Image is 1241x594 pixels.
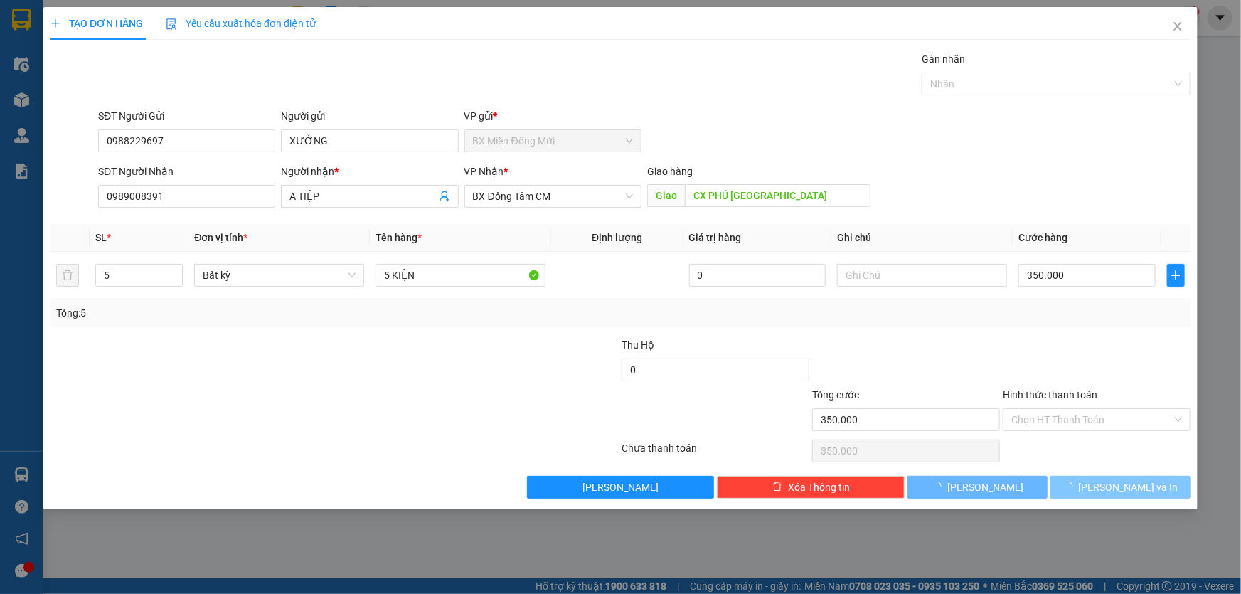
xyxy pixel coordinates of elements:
span: [PERSON_NAME] và In [1079,479,1178,495]
img: icon [166,18,177,30]
button: [PERSON_NAME] [527,476,715,499]
span: Yêu cầu xuất hóa đơn điện tử [166,18,316,29]
th: Ghi chú [831,224,1013,252]
span: TẠO ĐƠN HÀNG [50,18,143,29]
div: SĐT Người Gửi [98,108,275,124]
span: BX Miền Đông Mới [473,130,633,152]
label: Hình thức thanh toán [1003,389,1097,401]
div: Người nhận [281,164,458,179]
span: Gửi: [12,14,34,28]
span: SL [95,232,107,243]
span: [PERSON_NAME] [582,479,659,495]
button: plus [1167,264,1185,287]
span: plus [1168,270,1184,281]
div: SĐT Người Nhận [98,164,275,179]
button: deleteXóa Thông tin [717,476,905,499]
input: Ghi Chú [837,264,1007,287]
span: close [1172,21,1183,32]
span: loading [932,482,947,492]
span: Tổng cước [812,389,859,401]
button: Close [1158,7,1198,47]
span: Xóa Thông tin [788,479,850,495]
label: Gán nhãn [922,53,965,65]
span: Định lượng [592,232,642,243]
div: Chưa thanh toán [621,440,811,465]
input: Dọc đường [685,184,870,207]
div: Tổng: 5 [56,305,479,321]
div: BX Đồng Tâm CM [92,12,207,46]
span: plus [50,18,60,28]
span: Giá trị hàng [689,232,742,243]
div: VP gửi [464,108,641,124]
span: Giao hàng [647,166,693,177]
span: Thu Hộ [622,339,654,351]
span: Giao [647,184,685,207]
span: loading [1063,482,1079,492]
span: PHƯỚC LONG [92,83,193,133]
button: [PERSON_NAME] [907,476,1048,499]
span: Tên hàng [376,232,422,243]
span: Nhận: [92,14,127,28]
span: [PERSON_NAME] [947,479,1023,495]
button: delete [56,264,79,287]
span: Cước hàng [1018,232,1067,243]
span: Đơn vị tính [194,232,247,243]
input: VD: Bàn, Ghế [376,264,545,287]
div: NHÂN [92,46,207,63]
span: DĐ: [92,91,113,106]
span: user-add [439,191,450,202]
input: 0 [689,264,826,287]
div: 0944213194 [92,63,207,83]
span: delete [772,482,782,493]
button: [PERSON_NAME] và In [1050,476,1191,499]
span: Bất kỳ [203,265,356,286]
div: Người gửi [281,108,458,124]
span: BX Đồng Tâm CM [473,186,633,207]
span: VP Nhận [464,166,504,177]
div: BX Miền Đông Mới [12,12,82,63]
